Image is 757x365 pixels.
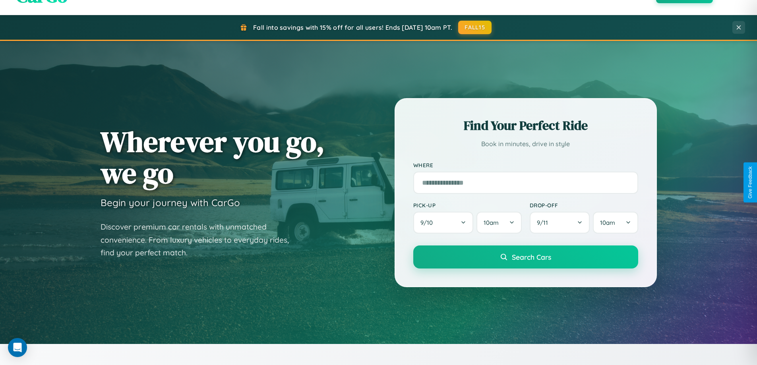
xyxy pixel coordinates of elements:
span: 10am [600,219,615,226]
p: Discover premium car rentals with unmatched convenience. From luxury vehicles to everyday rides, ... [101,220,299,259]
h3: Begin your journey with CarGo [101,197,240,209]
span: 9 / 10 [420,219,437,226]
span: 9 / 11 [537,219,552,226]
h2: Find Your Perfect Ride [413,117,638,134]
button: 9/11 [530,212,590,234]
label: Where [413,162,638,168]
button: FALL15 [458,21,492,34]
button: 10am [476,212,521,234]
button: 10am [593,212,638,234]
div: Open Intercom Messenger [8,338,27,357]
label: Pick-up [413,202,522,209]
div: Give Feedback [747,166,753,199]
button: Search Cars [413,245,638,268]
h1: Wherever you go, we go [101,126,325,189]
p: Book in minutes, drive in style [413,138,638,150]
span: Fall into savings with 15% off for all users! Ends [DATE] 10am PT. [253,23,452,31]
span: 10am [484,219,499,226]
span: Search Cars [512,253,551,261]
label: Drop-off [530,202,638,209]
button: 9/10 [413,212,474,234]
